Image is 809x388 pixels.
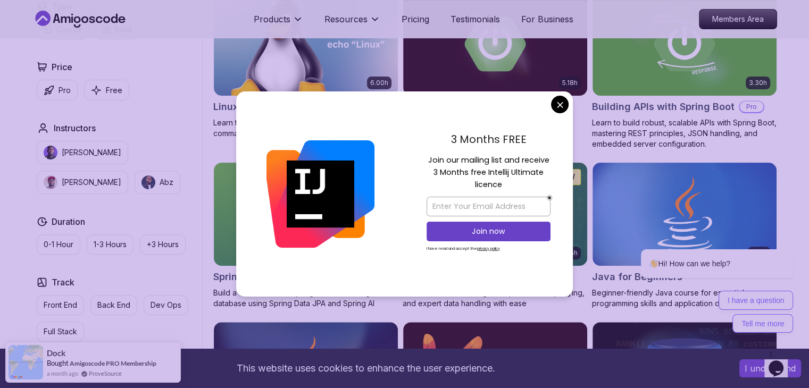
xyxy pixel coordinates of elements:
[144,295,188,315] button: Dev Ops
[44,300,77,310] p: Front End
[37,322,84,342] button: Full Stack
[592,99,735,114] h2: Building APIs with Spring Boot
[44,239,73,250] p: 0-1 Hour
[70,359,156,367] a: Amigoscode PRO Membership
[44,326,77,337] p: Full Stack
[140,234,186,255] button: +3 Hours
[749,79,767,87] p: 3.30h
[90,295,137,315] button: Back End
[47,369,78,378] span: a month ago
[52,215,85,228] h2: Duration
[403,288,588,309] p: Master database management, advanced querying, and expert data handling with ease
[147,239,179,250] p: +3 Hours
[97,300,130,310] p: Back End
[740,102,763,112] p: Pro
[151,300,181,310] p: Dev Ops
[62,177,121,188] p: [PERSON_NAME]
[699,9,777,29] a: Members Area
[607,154,798,340] iframe: chat widget
[135,171,180,194] button: instructor imgAbz
[59,85,71,96] p: Pro
[106,85,122,96] p: Free
[8,357,723,380] div: This website uses cookies to enhance the user experience.
[592,117,777,149] p: Learn to build robust, scalable APIs with Spring Boot, mastering REST principles, JSON handling, ...
[254,13,303,34] button: Products
[54,122,96,134] h2: Instructors
[160,177,173,188] p: Abz
[214,163,398,266] img: Spring Boot for Beginners card
[764,345,798,377] iframe: chat widget
[213,269,335,284] h2: Spring Boot for Beginners
[592,162,777,309] a: Java for Beginners card2.41hJava for BeginnersBeginner-friendly Java course for essential program...
[370,79,388,87] p: 6.00h
[44,175,57,189] img: instructor img
[213,288,398,309] p: Build a CRUD API with Spring Boot and PostgreSQL database using Spring Data JPA and Spring AI
[324,13,368,26] p: Resources
[47,349,65,358] span: Dock
[213,99,307,114] h2: Linux Fundamentals
[254,13,290,26] p: Products
[699,10,777,29] p: Members Area
[84,80,129,100] button: Free
[94,239,127,250] p: 1-3 Hours
[562,79,578,87] p: 5.18h
[324,13,380,34] button: Resources
[37,80,78,100] button: Pro
[402,13,429,26] a: Pricing
[47,359,69,367] span: Bought
[62,147,121,158] p: [PERSON_NAME]
[52,61,72,73] h2: Price
[44,146,57,159] img: instructor img
[89,369,122,378] a: ProveSource
[52,276,74,289] h2: Track
[87,234,134,255] button: 1-3 Hours
[37,295,84,315] button: Front End
[9,345,43,379] img: provesource social proof notification image
[37,141,128,164] button: instructor img[PERSON_NAME]
[739,359,801,377] button: Accept cookies
[141,175,155,189] img: instructor img
[451,13,500,26] a: Testimonials
[37,234,80,255] button: 0-1 Hour
[592,269,682,284] h2: Java for Beginners
[592,288,777,309] p: Beginner-friendly Java course for essential programming skills and application development
[521,13,573,26] a: For Business
[213,117,398,139] p: Learn the fundamentals of Linux and how to use the command line
[593,163,777,266] img: Java for Beginners card
[37,171,128,194] button: instructor img[PERSON_NAME]
[213,162,398,309] a: Spring Boot for Beginners card1.67hNEWSpring Boot for BeginnersBuild a CRUD API with Spring Boot ...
